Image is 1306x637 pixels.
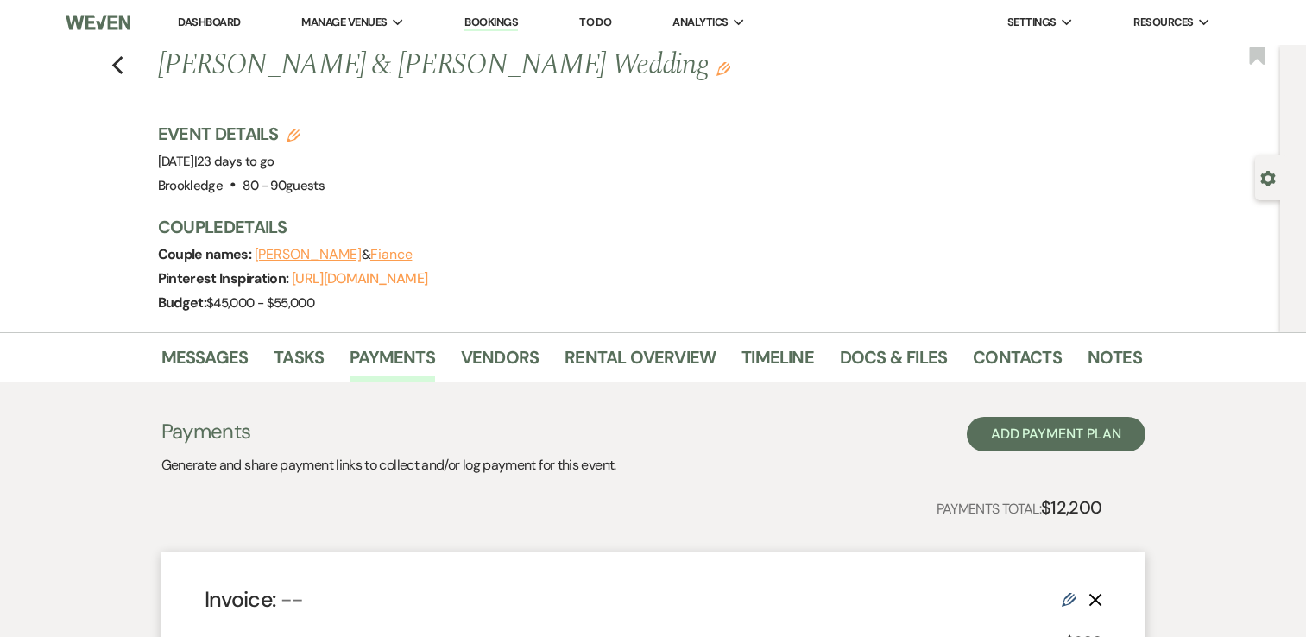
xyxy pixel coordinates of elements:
[350,344,435,382] a: Payments
[716,60,730,76] button: Edit
[158,122,325,146] h3: Event Details
[161,454,616,476] p: Generate and share payment links to collect and/or log payment for this event.
[243,177,325,194] span: 80 - 90 guests
[973,344,1062,382] a: Contacts
[292,269,427,287] a: [URL][DOMAIN_NAME]
[281,585,304,614] span: --
[1007,14,1057,31] span: Settings
[967,417,1145,451] button: Add Payment Plan
[161,344,249,382] a: Messages
[274,344,324,382] a: Tasks
[255,246,413,263] span: &
[158,245,255,263] span: Couple names:
[178,15,240,29] a: Dashboard
[161,417,616,446] h3: Payments
[205,584,304,615] h4: Invoice:
[672,14,728,31] span: Analytics
[197,153,274,170] span: 23 days to go
[1260,169,1276,186] button: Open lead details
[158,45,931,86] h1: [PERSON_NAME] & [PERSON_NAME] Wedding
[1133,14,1193,31] span: Resources
[158,269,292,287] span: Pinterest Inspiration:
[370,248,413,262] button: Fiance
[937,494,1102,521] p: Payments Total:
[301,14,387,31] span: Manage Venues
[66,4,130,41] img: Weven Logo
[158,293,207,312] span: Budget:
[255,248,362,262] button: [PERSON_NAME]
[840,344,947,382] a: Docs & Files
[1041,496,1102,519] strong: $12,200
[741,344,814,382] a: Timeline
[1088,344,1142,382] a: Notes
[464,15,518,31] a: Bookings
[194,153,274,170] span: |
[206,294,314,312] span: $45,000 - $55,000
[158,177,224,194] span: Brookledge
[158,215,1125,239] h3: Couple Details
[461,344,539,382] a: Vendors
[158,153,274,170] span: [DATE]
[579,15,611,29] a: To Do
[565,344,716,382] a: Rental Overview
